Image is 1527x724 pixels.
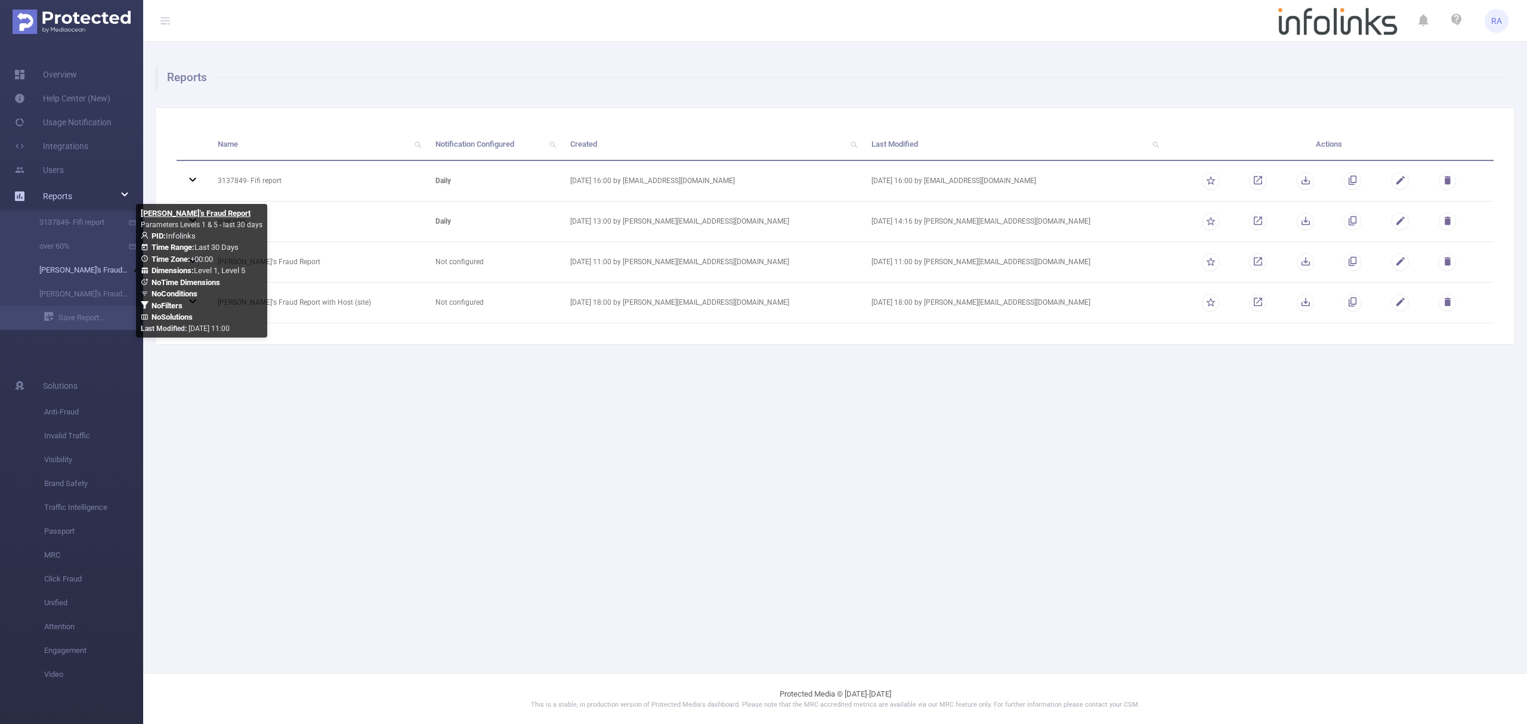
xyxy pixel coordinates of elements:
[44,567,143,591] span: Click Fraud
[863,283,1164,323] td: [DATE] 18:00 by [PERSON_NAME][EMAIL_ADDRESS][DOMAIN_NAME]
[152,266,245,275] span: Level 1, Level 5
[435,217,451,225] b: daily
[44,472,143,496] span: Brand Safety
[209,202,426,242] td: over 60%
[209,242,426,283] td: [PERSON_NAME]'s Fraud Report
[44,543,143,567] span: MRC
[24,234,129,258] a: over 60%
[44,306,143,330] a: Save Report...
[152,266,194,275] b: Dimensions :
[44,448,143,472] span: Visibility
[141,324,230,333] span: [DATE] 11:00
[152,313,193,321] b: No Solutions
[426,242,561,283] td: Not configured
[152,289,197,298] b: No Conditions
[24,258,129,282] a: [PERSON_NAME]'s Fraud Report
[44,591,143,615] span: Unified
[426,283,561,323] td: Not configured
[561,202,863,242] td: [DATE] 13:00 by [PERSON_NAME][EMAIL_ADDRESS][DOMAIN_NAME]
[1316,140,1342,148] span: Actions
[43,184,72,208] a: Reports
[173,700,1497,710] p: This is a stable, in production version of Protected Media's dashboard. Please note that the MRC ...
[561,242,863,283] td: [DATE] 11:00 by [PERSON_NAME][EMAIL_ADDRESS][DOMAIN_NAME]
[152,231,166,240] b: PID:
[152,278,220,287] b: No Time Dimensions
[871,140,918,148] span: Last Modified
[43,191,72,201] span: Reports
[561,283,863,323] td: [DATE] 18:00 by [PERSON_NAME][EMAIL_ADDRESS][DOMAIN_NAME]
[141,209,251,218] b: [PERSON_NAME]'s Fraud Report
[44,400,143,424] span: Anti-Fraud
[14,110,112,134] a: Usage Notification
[846,129,863,160] i: icon: search
[24,282,129,306] a: [PERSON_NAME]'s Fraud Report with Host (site)
[141,221,262,229] span: Parameters Levels 1 & 5 - last 30 days
[863,161,1164,202] td: [DATE] 16:00 by [EMAIL_ADDRESS][DOMAIN_NAME]
[143,673,1527,724] footer: Protected Media © [DATE]-[DATE]
[44,424,143,448] span: Invalid Traffic
[1148,129,1164,160] i: icon: search
[141,231,245,322] span: Infolinks Last 30 Days +00:00
[24,211,129,234] a: 3137849- Fifi report
[141,231,152,239] i: icon: user
[152,255,190,264] b: Time Zone:
[152,243,194,252] b: Time Range:
[561,161,863,202] td: [DATE] 16:00 by [EMAIL_ADDRESS][DOMAIN_NAME]
[13,10,131,34] img: Protected Media
[435,140,514,148] span: Notification Configured
[14,134,88,158] a: Integrations
[209,283,426,323] td: [PERSON_NAME]'s Fraud Report with Host (site)
[1491,9,1502,33] span: RA
[44,639,143,663] span: Engagement
[44,663,143,686] span: Video
[44,496,143,519] span: Traffic Intelligence
[141,324,187,333] b: Last Modified:
[14,63,77,86] a: Overview
[863,202,1164,242] td: [DATE] 14:16 by [PERSON_NAME][EMAIL_ADDRESS][DOMAIN_NAME]
[155,66,1505,89] h1: Reports
[209,161,426,202] td: 3137849- Fifi report
[152,301,183,310] b: No Filters
[545,129,561,160] i: icon: search
[435,177,451,185] b: daily
[43,374,78,398] span: Solutions
[14,86,110,110] a: Help Center (New)
[410,129,426,160] i: icon: search
[570,140,597,148] span: Created
[44,519,143,543] span: Passport
[44,615,143,639] span: Attention
[863,242,1164,283] td: [DATE] 11:00 by [PERSON_NAME][EMAIL_ADDRESS][DOMAIN_NAME]
[14,158,64,182] a: Users
[218,140,238,148] span: Name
